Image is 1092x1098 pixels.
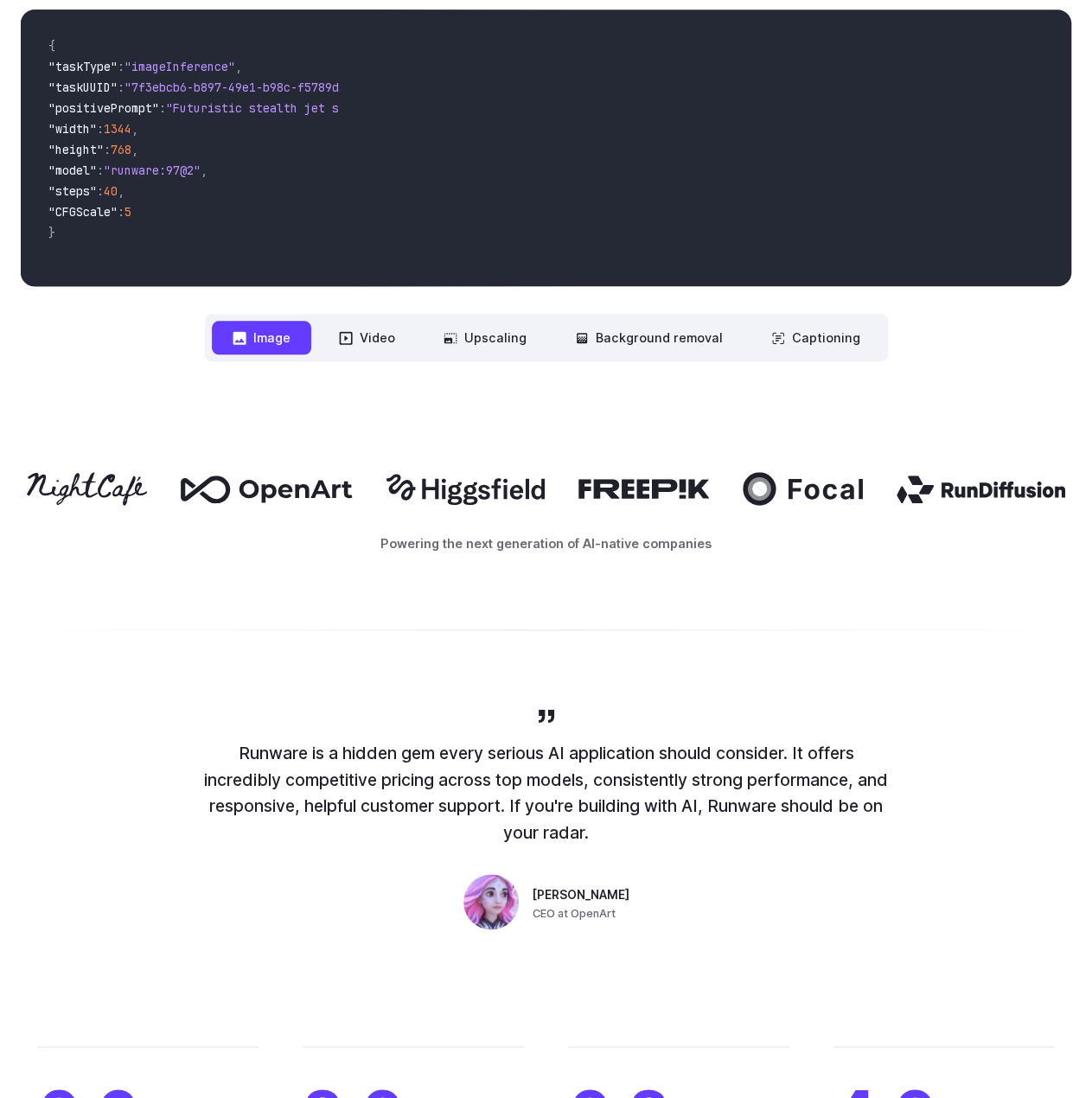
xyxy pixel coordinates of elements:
[48,142,104,157] span: "height"
[48,163,97,178] span: "model"
[166,100,795,116] span: "Futuristic stealth jet streaking through a neon-lit cityscape with glowing purple exhaust"
[463,874,519,929] img: Person
[21,533,1071,553] p: Powering the next generation of AI-native companies
[111,142,131,157] span: 768
[48,59,118,74] span: "taskType"
[118,80,125,95] span: :
[201,740,892,846] p: Runware is a hidden gem every serious AI application should consider. It offers incredibly compet...
[212,321,311,354] button: Image
[131,121,138,137] span: ,
[104,142,111,157] span: :
[423,321,547,354] button: Upscaling
[97,163,104,178] span: :
[118,204,125,220] span: :
[48,204,118,220] span: "CFGScale"
[125,80,387,95] span: "7f3ebcb6-b897-49e1-b98c-f5789d2d40d7"
[104,163,201,178] span: "runware:97@2"
[533,905,616,922] span: CEO at OpenArt
[48,225,55,240] span: }
[48,100,159,116] span: "positivePrompt"
[48,121,97,137] span: "width"
[118,183,125,199] span: ,
[750,321,881,354] button: Captioning
[131,142,138,157] span: ,
[201,163,208,178] span: ,
[97,121,104,137] span: :
[104,183,118,199] span: 40
[533,886,629,905] span: [PERSON_NAME]
[159,100,166,116] span: :
[125,204,131,220] span: 5
[125,59,235,74] span: "imageInference"
[48,38,55,54] span: {
[97,183,104,199] span: :
[235,59,242,74] span: ,
[554,321,744,354] button: Background removal
[48,183,97,199] span: "steps"
[48,80,118,95] span: "taskUUID"
[318,321,416,354] button: Video
[118,59,125,74] span: :
[104,121,131,137] span: 1344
